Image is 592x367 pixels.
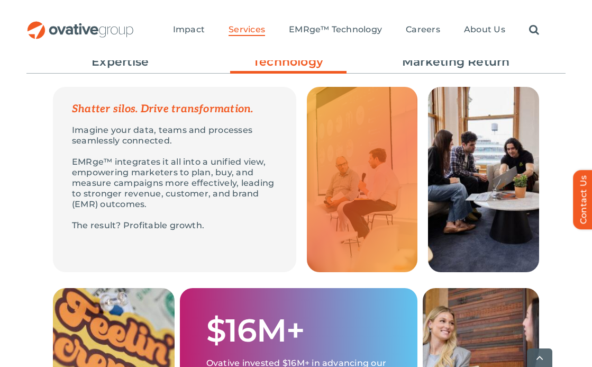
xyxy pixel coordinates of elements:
[72,104,277,114] p: Shatter silos. Drive transformation.
[72,220,277,231] p: The result? Profitable growth.
[307,87,418,272] img: Measurement – Grid Quote 2
[464,24,505,35] span: About Us
[173,24,205,35] span: Impact
[428,87,539,272] img: Measurement – Grid 3
[289,24,382,36] a: EMRge™ Technology
[229,24,265,35] span: Services
[72,125,277,146] p: Imagine your data, teams and processes seamlessly connected.
[173,24,205,36] a: Impact
[406,24,440,36] a: Careers
[529,24,539,36] a: Search
[206,314,305,347] h1: $16M+
[464,24,505,36] a: About Us
[72,157,277,210] p: EMRge™ integrates it all into a unified view, empowering marketers to plan, buy, and measure camp...
[26,20,134,30] a: OG_Full_horizontal_RGB
[289,24,382,35] span: EMRge™ Technology
[173,13,539,47] nav: Menu
[406,24,440,35] span: Careers
[229,24,265,36] a: Services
